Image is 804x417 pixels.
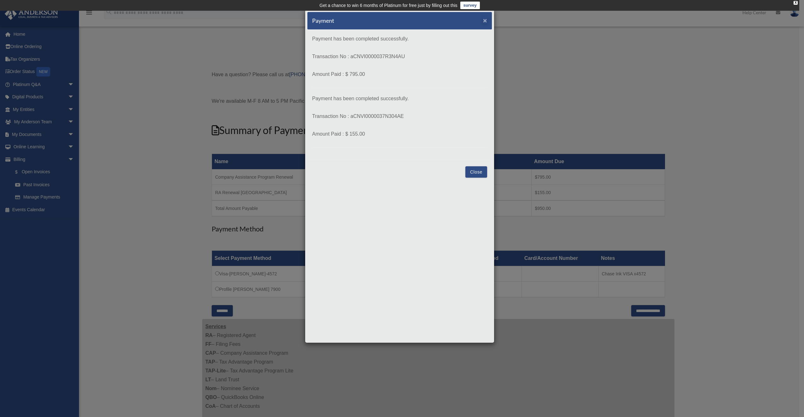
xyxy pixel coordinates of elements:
p: Amount Paid : $ 155.00 [312,130,487,138]
div: close [794,1,798,5]
span: × [483,17,487,24]
p: Amount Paid : $ 795.00 [312,70,487,79]
h5: Payment [312,17,334,25]
div: Get a chance to win 6 months of Platinum for free just by filling out this [319,2,457,9]
a: survey [460,2,480,9]
button: Close [465,166,487,178]
p: Transaction No : aCNVI0000037N304AE [312,112,487,121]
p: Payment has been completed successfully. [312,34,487,43]
button: Close [483,17,487,24]
p: Payment has been completed successfully. [312,94,487,103]
p: Transaction No : aCNVI0000037R3N4AU [312,52,487,61]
